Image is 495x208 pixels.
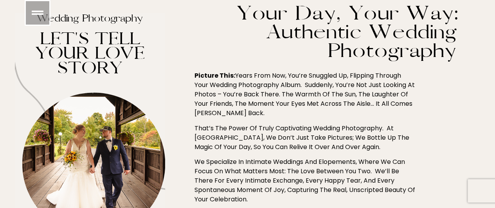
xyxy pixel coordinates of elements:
span: That’s the power of truly captivating wedding photography. At [GEOGRAPHIC_DATA], we don’t just ta... [194,124,409,151]
span: Years from now, you’re snuggled up, flipping through your wedding photography album. Suddenly, yo... [194,71,415,117]
h3: Your Day, Your Way: Authentic Wedding Photography [225,4,457,60]
h4: LET'S TELL YOUR LOVE STORY [15,32,165,75]
h1: Wedding Photography [15,13,165,24]
span: We specialize in intimate weddings and elopements, where we can focus on what matters most: the l... [194,157,415,204]
strong: Picture this: [194,71,235,80]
